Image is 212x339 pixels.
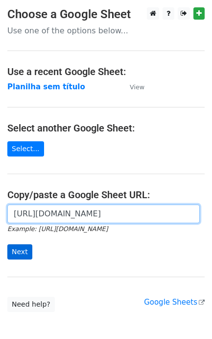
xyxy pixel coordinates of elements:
a: Need help? [7,297,55,312]
h4: Copy/paste a Google Sheet URL: [7,189,205,201]
h3: Choose a Google Sheet [7,7,205,22]
input: Next [7,244,32,260]
div: Widget de chat [163,292,212,339]
a: Planilha sem título [7,82,85,91]
small: Example: [URL][DOMAIN_NAME] [7,225,108,233]
h4: Use a recent Google Sheet: [7,66,205,78]
p: Use one of the options below... [7,26,205,36]
h4: Select another Google Sheet: [7,122,205,134]
small: View [130,83,144,91]
input: Paste your Google Sheet URL here [7,205,200,223]
a: Select... [7,141,44,156]
a: Google Sheets [144,298,205,307]
iframe: Chat Widget [163,292,212,339]
a: View [120,82,144,91]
